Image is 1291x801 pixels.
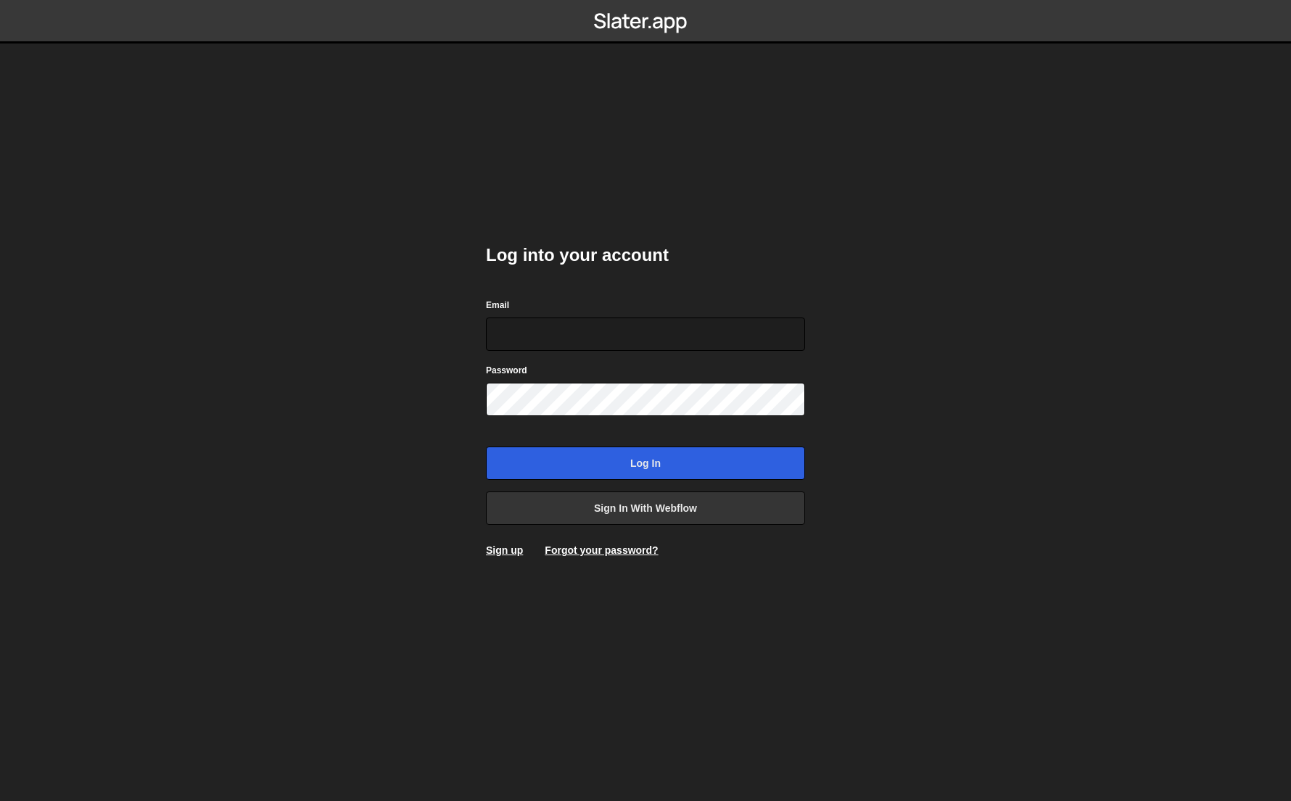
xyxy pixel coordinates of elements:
[486,244,805,267] h2: Log into your account
[486,363,527,378] label: Password
[486,544,523,556] a: Sign up
[545,544,658,556] a: Forgot your password?
[486,298,509,312] label: Email
[486,491,805,525] a: Sign in with Webflow
[486,447,805,480] input: Log in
